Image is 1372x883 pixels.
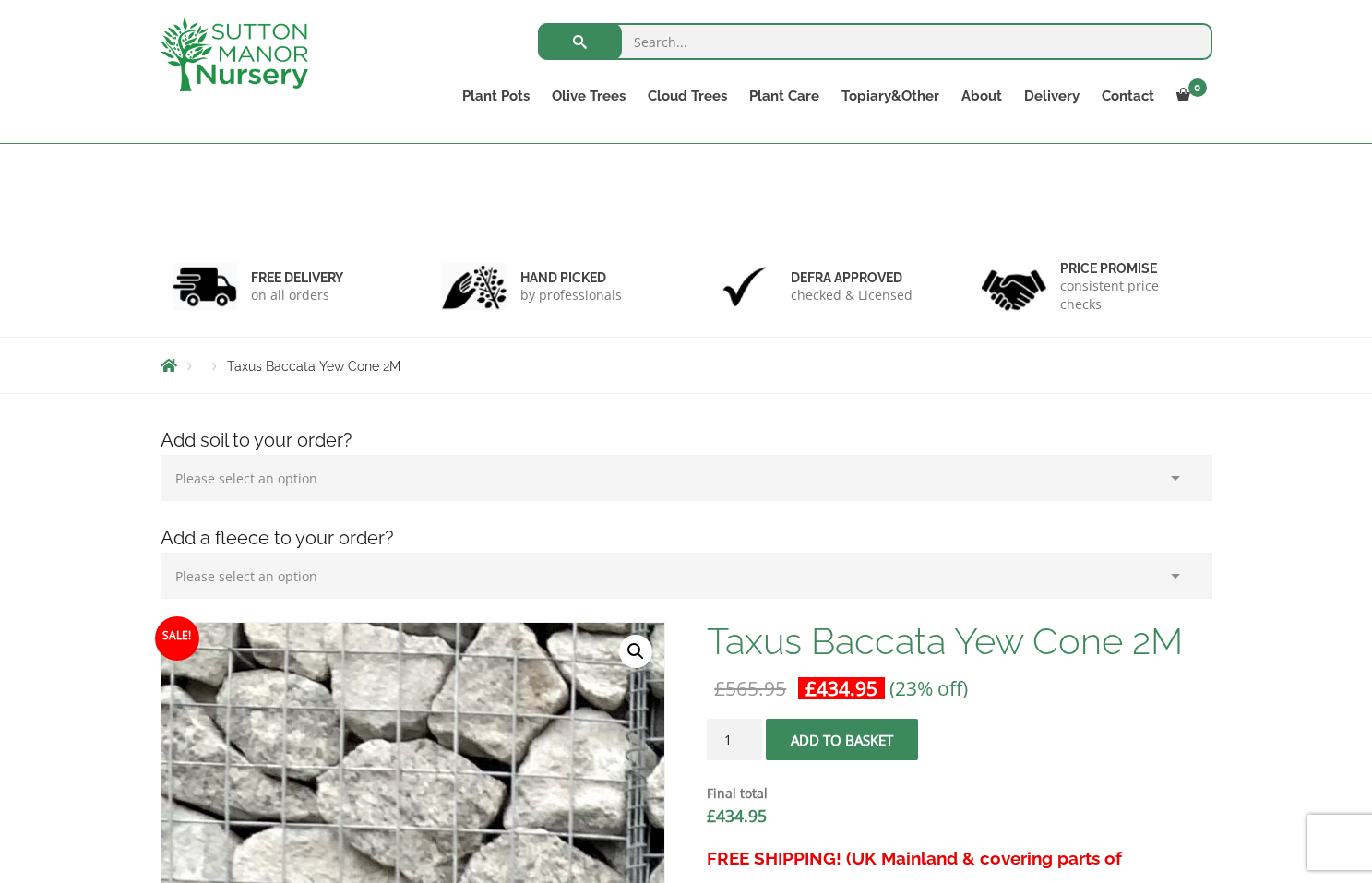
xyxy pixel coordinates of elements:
bdi: 434.95 [707,805,767,827]
h4: Add soil to your order? [147,426,1226,455]
span: Sale! [155,616,199,661]
bdi: 565.95 [714,675,786,701]
span: Taxus Baccata Yew Cone 2M [227,359,400,374]
a: Plant Care [738,83,830,109]
h4: Add a fleece to your order? [147,524,1226,553]
span: 0 [1188,78,1207,97]
a: 0 [1165,83,1212,109]
p: checked & Licensed [791,286,913,304]
img: 3.jpg [712,263,777,310]
h1: Taxus Baccata Yew Cone 2M [707,622,1211,661]
h6: Defra approved [791,269,913,286]
a: View full-screen image gallery [619,635,652,668]
a: About [950,83,1013,109]
a: Cloud Trees [637,83,738,109]
span: £ [805,675,817,701]
a: Olive Trees [541,83,637,109]
input: Search... [538,23,1212,60]
span: £ [714,675,725,701]
p: consistent price checks [1060,277,1200,314]
img: 4.jpg [982,258,1046,315]
p: by professionals [520,286,622,304]
img: 2.jpg [442,263,507,310]
a: Plant Pots [451,83,541,109]
p: on all orders [251,286,343,304]
a: Topiary&Other [830,83,950,109]
h6: Price promise [1060,260,1200,277]
input: Product quantity [707,719,762,760]
bdi: 434.95 [805,675,877,701]
span: (23% off) [889,675,968,701]
img: 1.jpg [173,263,237,310]
a: Contact [1091,83,1165,109]
a: Delivery [1013,83,1091,109]
button: Add to basket [766,719,918,760]
dt: Final total [707,782,1211,805]
h6: hand picked [520,269,622,286]
span: £ [707,805,716,827]
nav: Breadcrumbs [161,358,1212,373]
img: logo [161,18,308,91]
h6: FREE DELIVERY [251,269,343,286]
